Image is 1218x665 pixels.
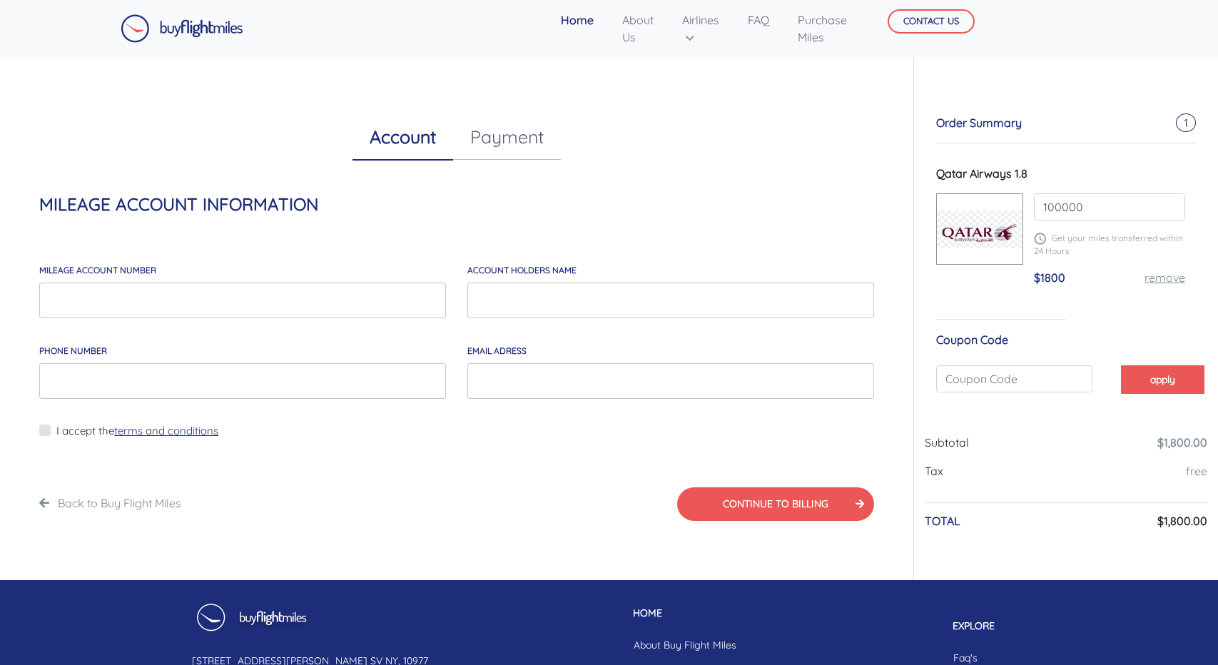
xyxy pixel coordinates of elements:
a: Buy Flight Miles Logo [121,11,243,46]
label: I accept the [56,423,218,440]
a: Account [352,114,453,161]
p: EXPLORE [942,619,1027,634]
a: Purchase Miles [792,6,853,51]
input: Coupon Code [936,365,1092,392]
a: Payment [453,114,561,160]
span: Coupon Code [936,332,1008,347]
span: Qatar Airways 1.8 [936,166,1027,181]
button: apply [1121,365,1204,394]
h6: TOTAL [925,514,960,528]
p: HOME [622,606,748,621]
span: Tax [925,464,943,478]
h6: $1,800.00 [1157,514,1207,528]
img: Buy Flight Miles Footer Logo [192,603,310,641]
a: free [1186,464,1207,478]
h4: MILEAGE ACCOUNT INFORMATION [39,194,874,215]
a: Airlines [676,6,725,51]
label: Phone Number [39,345,107,357]
span: Subtotal [925,435,969,450]
a: FAQ [742,6,775,34]
a: $1,800.00 [1157,435,1207,450]
img: qatar-airways.png [937,210,1022,248]
label: MILEAGE account number [39,264,156,277]
a: Back to Buy Flight Miles [58,496,181,510]
a: terms and conditions [114,424,218,437]
label: email adress [467,345,527,357]
a: Home [555,6,599,34]
button: CONTACT US [888,9,975,34]
p: Get your miles transferred within 24 Hours [1034,232,1186,258]
span: 1 [1176,113,1196,132]
button: CONTINUE TO BILLING [677,487,874,521]
span: $1800 [1034,270,1065,285]
a: remove [1145,270,1185,285]
label: account holders NAME [467,264,577,277]
span: Order Summary [936,116,1022,130]
img: schedule.png [1034,233,1046,245]
a: About Buy Flight Miles [622,632,748,659]
a: About Us [616,6,659,51]
img: Buy Flight Miles Logo [121,14,243,43]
